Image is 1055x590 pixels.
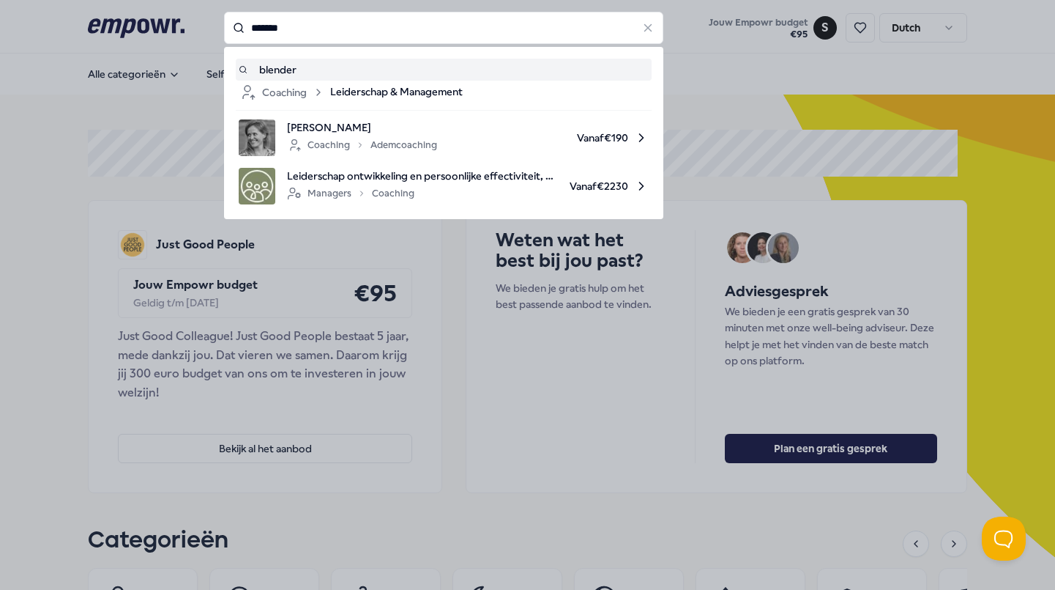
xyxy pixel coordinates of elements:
[287,119,437,136] span: [PERSON_NAME]
[287,136,437,154] div: Coaching Ademcoaching
[239,168,649,204] a: product imageLeiderschap ontwikkeling en persoonlijke effectiviteit, de verdieping (deel 2). Wie ...
[982,517,1026,561] iframe: Help Scout Beacon - Open
[287,168,558,184] span: Leiderschap ontwikkeling en persoonlijke effectiviteit, de verdieping (deel 2). Wie ben ik als le...
[239,84,324,101] div: Coaching
[449,119,649,156] span: Vanaf € 190
[287,185,414,202] div: Managers Coaching
[239,84,649,101] a: CoachingLeiderschap & Management
[239,119,275,156] img: product image
[330,84,463,101] span: Leiderschap & Management
[239,62,649,78] a: blender
[224,12,663,44] input: Search for products, categories or subcategories
[239,168,275,204] img: product image
[570,168,649,204] span: Vanaf € 2230
[239,119,649,156] a: product image[PERSON_NAME]CoachingAdemcoachingVanaf€190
